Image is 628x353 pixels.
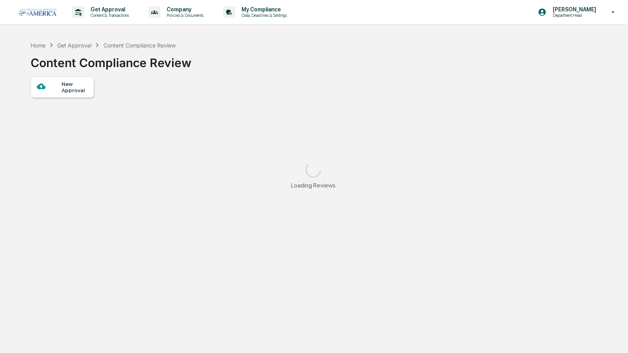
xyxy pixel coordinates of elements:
[84,6,133,13] p: Get Approval
[31,42,45,49] div: Home
[19,9,56,16] img: logo
[546,13,600,18] p: Department Head
[103,42,176,49] div: Content Compliance Review
[235,13,291,18] p: Data, Deadlines & Settings
[160,6,207,13] p: Company
[235,6,291,13] p: My Compliance
[57,42,91,49] div: Get Approval
[62,81,88,93] div: New Approval
[546,6,600,13] p: [PERSON_NAME]
[160,13,207,18] p: Policies & Documents
[84,13,133,18] p: Content & Transactions
[31,49,191,70] div: Content Compliance Review
[291,182,336,189] div: Loading Reviews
